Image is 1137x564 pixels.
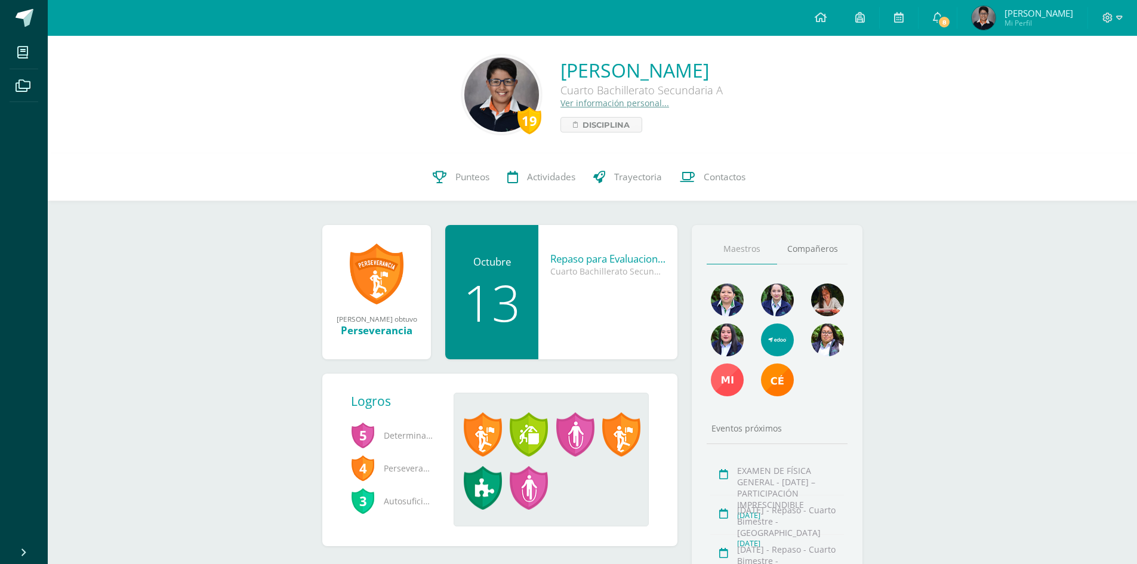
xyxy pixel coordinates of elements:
a: Contactos [671,153,754,201]
img: e4592216d3fc84dab095ec77361778a2.png [711,363,744,396]
div: EXAMEN DE FÍSICA GENERAL - [DATE] – PARTICIPACIÓN IMPRESCINDIBLE [737,465,844,510]
span: 5 [351,421,375,449]
span: Disciplina [583,118,630,132]
img: 1c401adeedf18d09ce6b565d23cb3fa3.png [811,283,844,316]
span: Determinación [351,419,435,452]
a: Actividades [498,153,584,201]
img: f9c4b7d77c5e1bd20d7484783103f9b1.png [711,323,744,356]
div: 19 [517,107,541,134]
img: 7c64f4cdc1fa2a2a08272f32eb53ba45.png [761,283,794,316]
a: Disciplina [560,117,642,132]
div: Octubre [457,255,526,269]
a: Ver información personal... [560,97,669,109]
img: c1b912bd928893fb25a832d27401f23a.png [464,57,539,132]
a: Punteos [424,153,498,201]
span: Actividades [527,171,575,183]
div: Repaso para Evaluaciones de Cierre - PRIMARIA y SECUNDARIA [550,252,665,266]
div: [DATE] - Repaso - Cuarto Bimestre - [GEOGRAPHIC_DATA] [737,504,844,538]
a: Compañeros [777,234,848,264]
span: Autosuficiencia [351,485,435,517]
img: d7b58b3ee24904eb3feedff3d7c47cbf.png [711,283,744,316]
span: Contactos [704,171,745,183]
div: Cuarto Bachillerato Secundaria [550,266,665,277]
img: e13555400e539d49a325e37c8b84e82e.png [761,323,794,356]
img: 7052225f9b8468bfa6811723bfd0aac5.png [811,323,844,356]
div: Eventos próximos [707,423,848,434]
span: 3 [351,487,375,514]
a: Maestros [707,234,777,264]
span: Punteos [455,171,489,183]
a: Trayectoria [584,153,671,201]
div: 13 [457,278,526,328]
span: Mi Perfil [1004,18,1073,28]
a: [PERSON_NAME] [560,57,723,83]
div: Perseverancia [334,323,419,337]
span: Perseverancia [351,452,435,485]
span: Trayectoria [614,171,662,183]
img: 9fe7580334846c559dff5945f0b8902e.png [761,363,794,396]
img: ef83a08e963396c0135b072d2a8eea24.png [972,6,996,30]
span: 8 [938,16,951,29]
div: Cuarto Bachillerato Secundaria A [560,83,723,97]
div: [PERSON_NAME] obtuvo [334,314,419,323]
span: [PERSON_NAME] [1004,7,1073,19]
span: 4 [351,454,375,482]
div: Logros [351,393,444,409]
